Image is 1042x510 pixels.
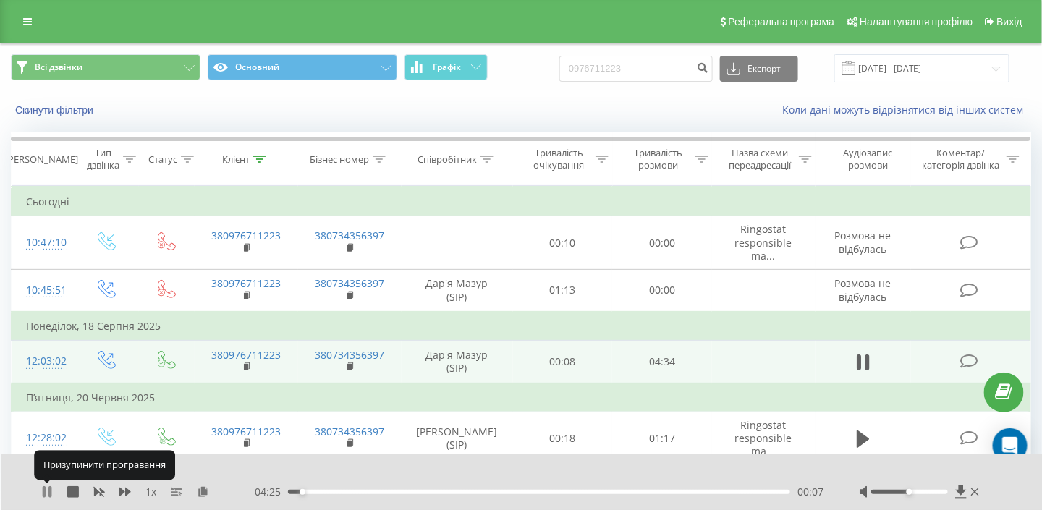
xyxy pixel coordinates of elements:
[12,383,1031,412] td: П’ятниця, 20 Червня 2025
[993,428,1028,463] div: Open Intercom Messenger
[211,425,281,438] a: 380976711223
[5,153,78,166] div: [PERSON_NAME]
[26,229,61,257] div: 10:47:10
[300,489,305,495] div: Accessibility label
[404,54,488,80] button: Графік
[402,412,513,465] td: [PERSON_NAME] (SIP)
[433,62,461,72] span: Графік
[735,222,792,262] span: Ringostat responsible ma...
[208,54,397,80] button: Основний
[402,269,513,312] td: Дар'я Мазур (SIP)
[725,147,795,171] div: Назва схеми переадресації
[315,276,384,290] a: 380734356397
[735,418,792,458] span: Ringostat responsible ma...
[729,16,835,27] span: Реферальна програма
[222,153,250,166] div: Клієнт
[835,229,891,255] span: Розмова не відбулась
[26,424,61,452] div: 12:28:02
[35,61,82,73] span: Всі дзвінки
[211,229,281,242] a: 380976711223
[87,147,119,171] div: Тип дзвінка
[418,153,477,166] div: Співробітник
[315,348,384,362] a: 380734356397
[315,425,384,438] a: 380734356397
[612,412,712,465] td: 01:17
[612,216,712,270] td: 00:00
[211,276,281,290] a: 380976711223
[829,147,907,171] div: Аудіозапис розмови
[11,103,101,116] button: Скинути фільтри
[526,147,593,171] div: Тривалість очікування
[315,229,384,242] a: 380734356397
[860,16,973,27] span: Налаштування профілю
[310,153,369,166] div: Бізнес номер
[513,412,613,465] td: 00:18
[835,276,891,303] span: Розмова не відбулась
[997,16,1022,27] span: Вихід
[720,56,798,82] button: Експорт
[513,269,613,312] td: 01:13
[12,187,1031,216] td: Сьогодні
[26,347,61,375] div: 12:03:02
[402,341,513,383] td: Дар'я Мазур (SIP)
[251,485,288,499] span: - 04:25
[11,54,200,80] button: Всі дзвінки
[907,489,912,495] div: Accessibility label
[148,153,177,166] div: Статус
[145,485,156,499] span: 1 x
[559,56,713,82] input: Пошук за номером
[918,147,1003,171] div: Коментар/категорія дзвінка
[612,341,712,383] td: 04:34
[513,216,613,270] td: 00:10
[211,348,281,362] a: 380976711223
[12,312,1031,341] td: Понеділок, 18 Серпня 2025
[612,269,712,312] td: 00:00
[797,485,823,499] span: 00:07
[26,276,61,305] div: 10:45:51
[782,103,1031,116] a: Коли дані можуть відрізнятися вiд інших систем
[513,341,613,383] td: 00:08
[34,451,175,480] div: Призупинити програвання
[625,147,692,171] div: Тривалість розмови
